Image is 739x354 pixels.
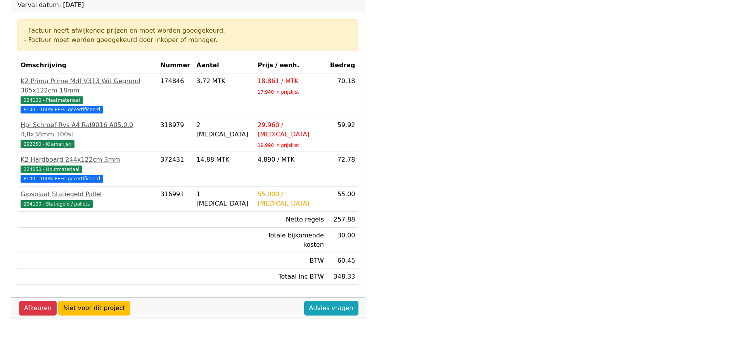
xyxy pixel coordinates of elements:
[327,152,358,187] td: 72.78
[157,58,193,73] th: Nummer
[19,301,57,316] a: Afkeuren
[21,155,154,164] div: K2 Hardboard 244x122cm 3mm
[157,117,193,152] td: 318979
[157,152,193,187] td: 372431
[21,120,154,148] a: Hpl Schroef Rvs A4 Ral9016 A05.0.0 4,8x38mm 100st292250 - Kramerijen
[254,212,327,228] td: Netto regels
[254,58,327,73] th: Prijs / eenh.
[193,58,254,73] th: Aantal
[196,155,251,164] div: 14.88 MTK
[327,253,358,269] td: 60.45
[258,155,324,164] div: 4.890 / MTK
[327,269,358,285] td: 348.33
[254,253,327,269] td: BTW
[254,228,327,253] td: Totale bijkomende kosten
[21,175,103,183] span: P100 - 100% PEFC gecertificeerd
[157,73,193,117] td: 174846
[258,89,299,95] sub: 17.940 in prijslijst
[258,77,324,86] div: 18.861 / MTK
[157,187,193,212] td: 316991
[21,200,93,208] span: 294100 - Statiegeld / pallets
[258,120,324,139] div: 29.960 / [MEDICAL_DATA]
[24,26,352,35] div: - Factuur heeft afwijkende prijzen en moet worden goedgekeurd.
[327,228,358,253] td: 30.00
[21,166,82,173] span: 224050 - Houtmateriaal
[327,73,358,117] td: 70.18
[258,190,324,208] div: 55.000 / [MEDICAL_DATA]
[58,301,130,316] a: Niet voor dit project
[21,96,83,104] span: 224100 - Plaatmateriaal
[327,58,358,73] th: Bedrag
[327,117,358,152] td: 59.92
[21,190,154,208] a: Gipsplaat Statiegeld Pallet294100 - Statiegeld / pallets
[17,0,236,10] div: Verval datum: [DATE]
[254,269,327,285] td: Totaal inc BTW
[24,35,352,45] div: - Factuur moet worden goedgekeurd door inkoper of manager.
[21,77,154,114] a: K2 Prima Prime Mdf V313 Wit Gegrond 305x122cm 18mm224100 - Plaatmateriaal P100 - 100% PEFC gecert...
[21,106,103,113] span: P100 - 100% PEFC gecertificeerd
[327,212,358,228] td: 257.88
[21,140,74,148] span: 292250 - Kramerijen
[258,143,299,148] sub: 19.990 in prijslijst
[196,120,251,139] div: 2 [MEDICAL_DATA]
[196,77,251,86] div: 3.72 MTK
[21,190,154,199] div: Gipsplaat Statiegeld Pallet
[21,77,154,95] div: K2 Prima Prime Mdf V313 Wit Gegrond 305x122cm 18mm
[21,155,154,183] a: K2 Hardboard 244x122cm 3mm224050 - Houtmateriaal P100 - 100% PEFC gecertificeerd
[196,190,251,208] div: 1 [MEDICAL_DATA]
[21,120,154,139] div: Hpl Schroef Rvs A4 Ral9016 A05.0.0 4,8x38mm 100st
[304,301,358,316] a: Advies vragen
[327,187,358,212] td: 55.00
[17,58,157,73] th: Omschrijving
